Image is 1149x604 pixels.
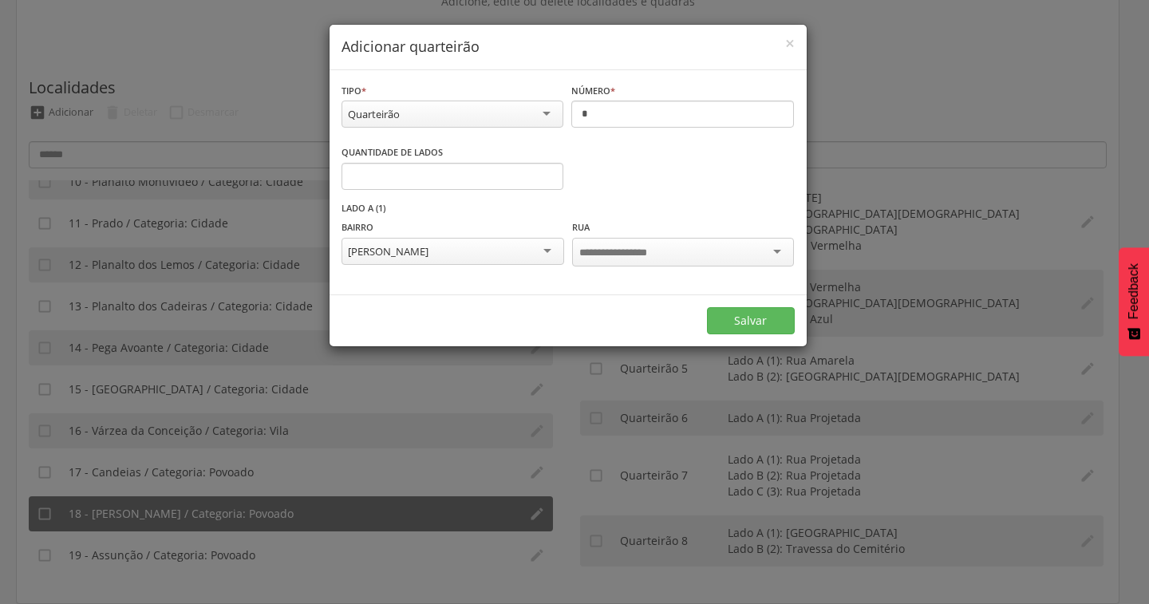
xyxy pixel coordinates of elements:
[348,107,400,121] div: Quarteirão
[342,85,366,97] label: Tipo
[571,85,615,97] label: Número
[572,221,590,234] label: Rua
[348,244,428,259] div: [PERSON_NAME]
[342,221,373,234] label: Bairro
[1127,263,1141,319] span: Feedback
[785,32,795,54] span: ×
[342,146,443,159] label: Quantidade de lados
[342,37,795,57] h4: Adicionar quarteirão
[707,307,795,334] button: Salvar
[342,202,385,215] label: Lado A (1)
[1119,247,1149,356] button: Feedback - Mostrar pesquisa
[785,35,795,52] button: Close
